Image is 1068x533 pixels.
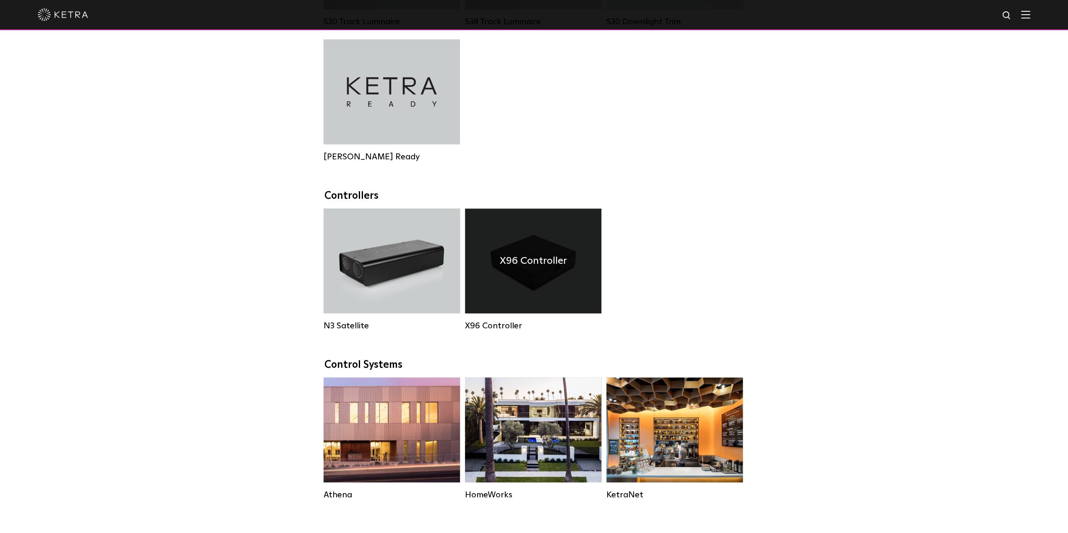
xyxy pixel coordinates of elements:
[324,190,744,202] div: Controllers
[324,208,460,331] a: N3 Satellite N3 Satellite
[1002,10,1012,21] img: search icon
[606,490,743,500] div: KetraNet
[324,39,460,162] a: [PERSON_NAME] Ready [PERSON_NAME] Ready
[1021,10,1030,18] img: Hamburger%20Nav.svg
[324,490,460,500] div: Athena
[38,8,88,21] img: ketra-logo-2019-white
[500,253,567,269] h4: X96 Controller
[465,321,601,331] div: X96 Controller
[465,377,601,500] a: HomeWorks Residential Solution
[324,321,460,331] div: N3 Satellite
[324,359,744,371] div: Control Systems
[465,490,601,500] div: HomeWorks
[465,208,601,331] a: X96 Controller X96 Controller
[324,377,460,500] a: Athena Commercial Solution
[606,377,743,500] a: KetraNet Legacy System
[324,152,460,162] div: [PERSON_NAME] Ready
